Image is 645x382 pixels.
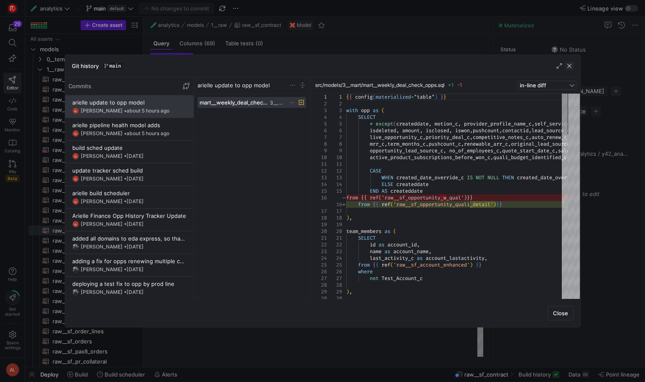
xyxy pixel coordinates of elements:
span: NOT [476,174,484,181]
span: team_members [346,228,382,235]
div: 23 [312,248,327,255]
span: } [443,94,446,100]
div: added all domains to eda express, so that people can explore ondmarc data [72,235,187,242]
div: 12 [312,167,327,174]
span: ) [346,215,349,221]
span: live_opportunity_c [370,134,423,141]
span: isclosed [426,127,449,134]
span: { [373,262,376,268]
span: ( [390,201,393,208]
span: , [508,141,511,147]
span: ( [393,120,396,127]
img: https://storage.googleapis.com/y42-prod-data-exchange/images/6IdsliWYEjCj6ExZYNtk9pMT8U8l8YHLguyz... [72,289,79,296]
div: arielle build scheduler [72,190,187,196]
span: , [420,127,423,134]
button: deploying a test fix to opp by prod linehttps://storage.googleapis.com/y42-prod-data-exchange/ima... [65,277,194,299]
span: { [373,201,376,208]
span: name [370,248,382,255]
span: , [490,154,493,161]
div: 14 [327,181,342,188]
div: 17 [327,208,342,215]
button: Arielle Finance Opp History Tracker UpdateAL[PERSON_NAME] •[DATE] [65,209,194,231]
div: [PERSON_NAME] • [81,199,144,204]
span: { [376,262,379,268]
div: 26 [327,268,342,275]
span: { [349,94,352,100]
span: config [355,94,373,100]
div: 24 [312,255,327,262]
span: pushcount_c [429,141,461,147]
span: [DATE] [126,266,144,272]
span: arielle update to opp model [197,82,270,89]
span: [DATE] [126,289,144,295]
span: iswon [455,127,470,134]
div: 19 [327,221,342,228]
span: , [532,120,534,127]
div: [PERSON_NAME] • [81,176,144,182]
div: 6 [312,127,327,134]
div: 27 [312,275,327,282]
button: update tracker sched buildAL[PERSON_NAME] •[DATE] [65,163,194,186]
span: IS [467,174,473,181]
div: [PERSON_NAME] • [81,267,144,272]
div: 2 [312,100,327,107]
span: account_name [393,248,429,255]
div: 3 [312,107,327,114]
span: , [458,120,461,127]
div: [PERSON_NAME] • [81,221,144,227]
span: , [384,141,387,147]
span: , [429,248,432,255]
span: = [411,94,414,100]
span: src/models/3__mart/mart__weekly_deal_check_opps.sql [315,82,445,88]
span: SELECT [358,114,376,120]
span: } [476,262,479,268]
span: , [461,141,464,147]
div: 11 [312,161,327,167]
span: { [346,94,349,100]
span: NULL [487,174,499,181]
span: pushcount [473,127,499,134]
span: except [376,120,393,127]
span: , [529,134,532,141]
div: build sched update [72,144,187,151]
span: as [384,228,390,235]
span: as [417,255,423,262]
span: [DATE] [126,243,144,250]
div: AL [72,221,79,228]
span: Test_Account_c [382,275,423,282]
span: ( [382,107,384,114]
button: mart__weekly_deal_check_opps.sql3__mart [197,97,306,108]
span: with [346,107,358,114]
div: 1 [312,94,327,100]
div: 12 [327,167,342,174]
img: https://storage.googleapis.com/y42-prod-data-exchange/images/6IdsliWYEjCj6ExZYNtk9pMT8U8l8YHLguyz... [72,243,79,250]
span: account_lastactivity [426,255,484,262]
span: active_product_subscriptions_before_won_c [370,154,490,161]
div: 1 [327,94,342,100]
span: , [426,141,429,147]
div: 8 [312,141,327,147]
span: [DATE] [126,175,144,182]
span: ) [493,201,496,208]
span: "table" [414,94,434,100]
span: last_activity_c [370,255,414,262]
div: Arielle Finance Opp History Tracker Update [72,212,187,219]
span: quote_start_date_c [502,147,555,154]
span: as [373,107,379,114]
span: , [349,288,352,295]
span: createddate [396,120,429,127]
span: , [443,147,446,154]
span: created_date_override_c [396,174,464,181]
div: 29 [327,288,342,295]
span: } [496,201,499,208]
span: , [470,127,473,134]
span: sales_process_auto_c [558,147,617,154]
span: about 5 hours ago [126,107,169,114]
div: 8 [327,141,342,147]
span: { [376,201,379,208]
div: 9 [312,147,327,154]
span: ) [346,288,349,295]
div: 18 [327,215,342,221]
div: [PERSON_NAME] • [81,108,169,114]
div: 13 [327,174,342,181]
